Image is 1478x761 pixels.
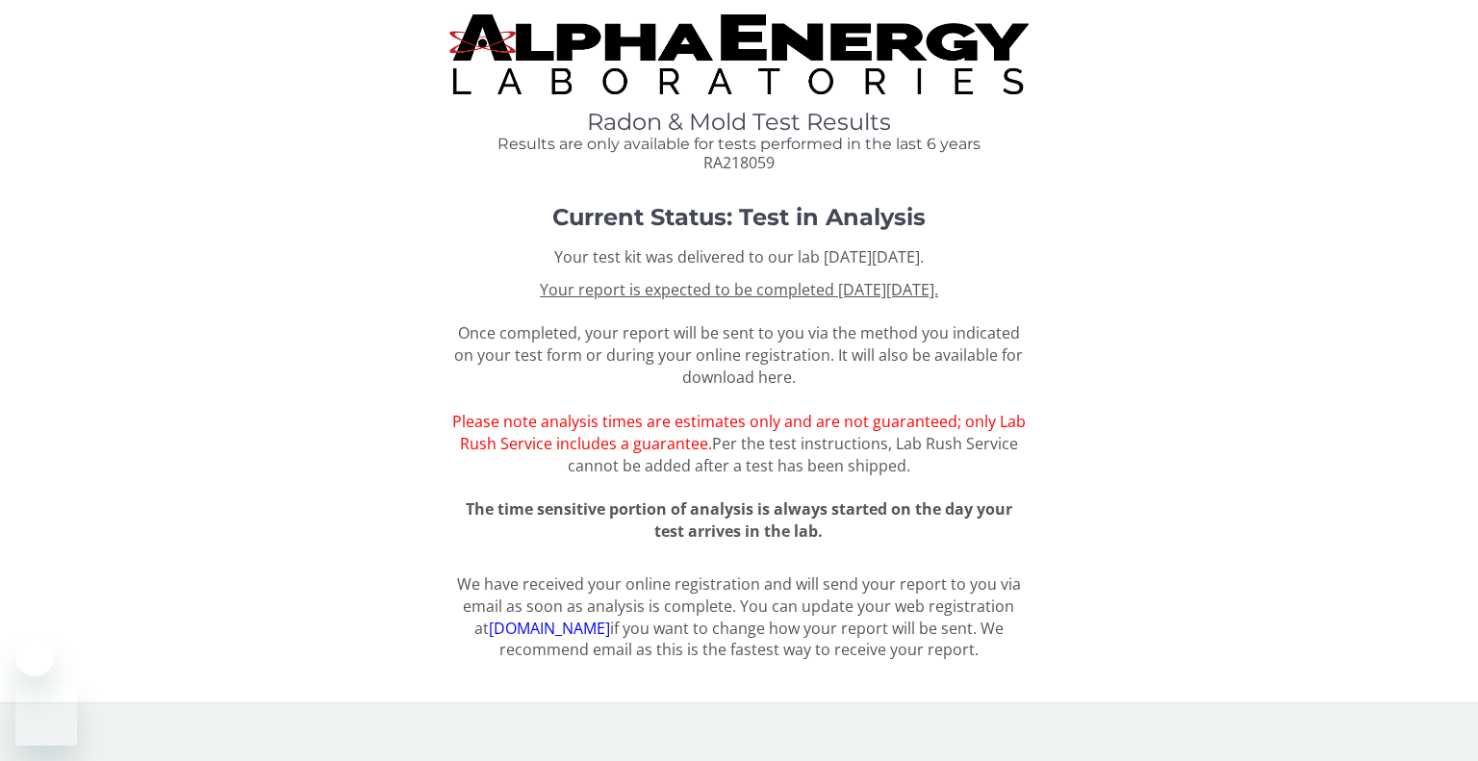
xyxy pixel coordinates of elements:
span: The time sensitive portion of analysis is always started on the day your test arrives in the lab. [466,498,1012,542]
iframe: Close message [15,638,54,676]
iframe: Button to launch messaging window [15,684,77,746]
h1: Radon & Mold Test Results [449,110,1029,135]
p: Your test kit was delivered to our lab [DATE][DATE]. [449,246,1029,268]
h4: Results are only available for tests performed in the last 6 years [449,136,1029,153]
span: Please note analysis times are estimates only and are not guaranteed; only Lab Rush Service inclu... [452,411,1026,454]
span: RA218059 [703,152,775,173]
p: We have received your online registration and will send your report to you via email as soon as a... [449,573,1029,661]
img: TightCrop.jpg [449,14,1029,94]
strong: Current Status: Test in Analysis [552,203,926,231]
a: [DOMAIN_NAME] [489,618,610,639]
u: Your report is expected to be completed [DATE][DATE]. [540,279,938,300]
span: Per the test instructions, Lab Rush Service cannot be added after a test has been shipped. [568,433,1018,476]
span: Once completed, your report will be sent to you via the method you indicated on your test form or... [452,279,1026,476]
